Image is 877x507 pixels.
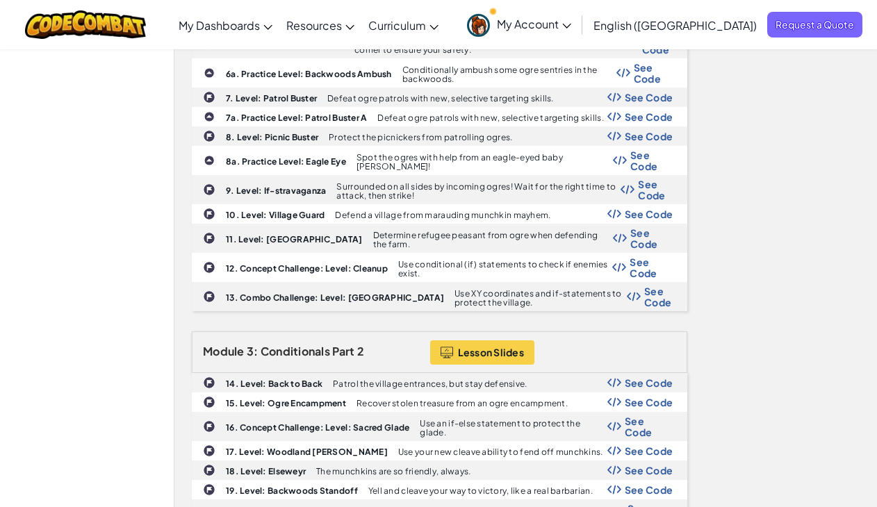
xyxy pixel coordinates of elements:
[226,485,358,496] b: 19. Level: Backwoods Standoff
[402,65,616,83] p: Conditionally ambush some ogre sentries in the backwoods.
[625,92,673,103] span: See Code
[172,6,279,44] a: My Dashboards
[192,224,687,253] a: 11. Level: [GEOGRAPHIC_DATA] Determine refugee peasant from ogre when defending the farm. Show Co...
[625,111,673,122] span: See Code
[204,67,215,78] img: IconPracticeLevel.svg
[368,18,426,33] span: Curriculum
[625,131,673,142] span: See Code
[460,3,578,47] a: My Account
[203,232,215,244] img: IconChallengeLevel.svg
[377,113,603,122] p: Defeat ogre patrols with new, selective targeting skills.
[192,88,687,107] a: 7. Level: Patrol Buster Defeat ogre patrols with new, selective targeting skills. Show Code Logo ...
[192,480,687,499] a: 19. Level: Backwoods Standoff Yell and cleave your way to victory, like a real barbarian. Show Co...
[226,447,388,457] b: 17. Level: Woodland [PERSON_NAME]
[607,485,621,494] img: Show Code Logo
[607,131,621,141] img: Show Code Logo
[634,62,673,84] span: See Code
[767,12,862,38] a: Request a Quote
[627,292,641,301] img: Show Code Logo
[226,210,325,220] b: 10. Level: Village Guard
[316,467,470,476] p: The munchkins are so friendly, always.
[192,282,687,311] a: 13. Combo Challenge: Level: [GEOGRAPHIC_DATA] Use XY coordinates and if-statements to protect the...
[333,379,527,388] p: Patrol the village entrances, but stay defensive.
[226,379,322,389] b: 14. Level: Back to Back
[625,465,673,476] span: See Code
[226,185,326,196] b: 9. Level: If-stravaganza
[630,256,673,279] span: See Code
[203,396,215,408] img: IconChallengeLevel.svg
[329,133,512,142] p: Protect the picnickers from patrolling ogres.
[497,17,571,31] span: My Account
[203,420,215,433] img: IconChallengeLevel.svg
[226,113,367,123] b: 7a. Practice Level: Patrol Buster A
[587,6,764,44] a: English ([GEOGRAPHIC_DATA])
[226,398,346,408] b: 15. Level: Ogre Encampment
[203,344,245,358] span: Module
[398,260,612,278] p: Use conditional (if) statements to check if enemies exist.
[204,155,215,166] img: IconPracticeLevel.svg
[616,68,630,78] img: Show Code Logo
[203,464,215,476] img: IconChallengeLevel.svg
[467,14,490,37] img: avatar
[430,340,535,365] button: Lesson Slides
[203,261,215,274] img: IconChallengeLevel.svg
[368,486,593,495] p: Yell and cleave your way to victory, like a real barbarian.
[613,156,627,165] img: Show Code Logo
[192,253,687,282] a: 12. Concept Challenge: Level: Cleanup Use conditional (if) statements to check if enemies exist. ...
[226,234,363,244] b: 11. Level: [GEOGRAPHIC_DATA]
[361,6,445,44] a: Curriculum
[607,92,621,102] img: Show Code Logo
[625,397,673,408] span: See Code
[203,376,215,389] img: IconChallengeLevel.svg
[625,377,673,388] span: See Code
[642,33,673,55] span: See Code
[625,415,673,438] span: See Code
[192,412,687,441] a: 16. Concept Challenge: Level: Sacred Glade Use an if-else statement to protect the glade. Show Co...
[203,130,215,142] img: IconChallengeLevel.svg
[607,465,621,475] img: Show Code Logo
[203,483,215,496] img: IconChallengeLevel.svg
[203,208,215,220] img: IconChallengeLevel.svg
[25,10,147,39] img: CodeCombat logo
[192,373,687,392] a: 14. Level: Back to Back Patrol the village entrances, but stay defensive. Show Code Logo See Code
[613,233,627,243] img: Show Code Logo
[226,132,318,142] b: 8. Level: Picnic Buster
[179,18,260,33] span: My Dashboards
[621,185,634,194] img: Show Code Logo
[192,58,687,88] a: 6a. Practice Level: Backwoods Ambush Conditionally ambush some ogre sentries in the backwoods. Sh...
[630,149,673,172] span: See Code
[261,344,364,358] span: Conditionals Part 2
[398,447,603,456] p: Use your new cleave ability to fend off munchkins.
[279,6,361,44] a: Resources
[335,210,550,219] p: Defend a village from marauding munchkin mayhem.
[327,94,553,103] p: Defeat ogre patrols with new, selective targeting skills.
[203,290,215,303] img: IconChallengeLevel.svg
[203,183,215,196] img: IconChallengeLevel.svg
[630,227,673,249] span: See Code
[607,112,621,122] img: Show Code Logo
[607,446,621,456] img: Show Code Logo
[226,69,392,79] b: 6a. Practice Level: Backwoods Ambush
[593,18,757,33] span: English ([GEOGRAPHIC_DATA])
[638,178,673,201] span: See Code
[226,292,444,303] b: 13. Combo Challenge: Level: [GEOGRAPHIC_DATA]
[625,484,673,495] span: See Code
[192,460,687,480] a: 18. Level: Elseweyr The munchkins are so friendly, always. Show Code Logo See Code
[354,36,625,54] p: Navigate through the [GEOGRAPHIC_DATA], but check every corner to ensure your safety.
[192,175,687,204] a: 9. Level: If-stravaganza Surrounded on all sides by incoming ogres! Wait for the right time to at...
[192,146,687,175] a: 8a. Practice Level: Eagle Eye Spot the ogres with help from an eagle-eyed baby [PERSON_NAME]! Sho...
[420,419,607,437] p: Use an if-else statement to protect the glade.
[458,347,525,358] span: Lesson Slides
[607,209,621,219] img: Show Code Logo
[644,285,673,308] span: See Code
[203,444,215,457] img: IconChallengeLevel.svg
[612,263,626,272] img: Show Code Logo
[192,441,687,460] a: 17. Level: Woodland [PERSON_NAME] Use your new cleave ability to fend off munchkins. Show Code Lo...
[336,182,621,200] p: Surrounded on all sides by incoming ogres! Wait for the right time to attack, then strike!
[203,91,215,103] img: IconChallengeLevel.svg
[192,204,687,224] a: 10. Level: Village Guard Defend a village from marauding munchkin mayhem. Show Code Logo See Code
[625,445,673,456] span: See Code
